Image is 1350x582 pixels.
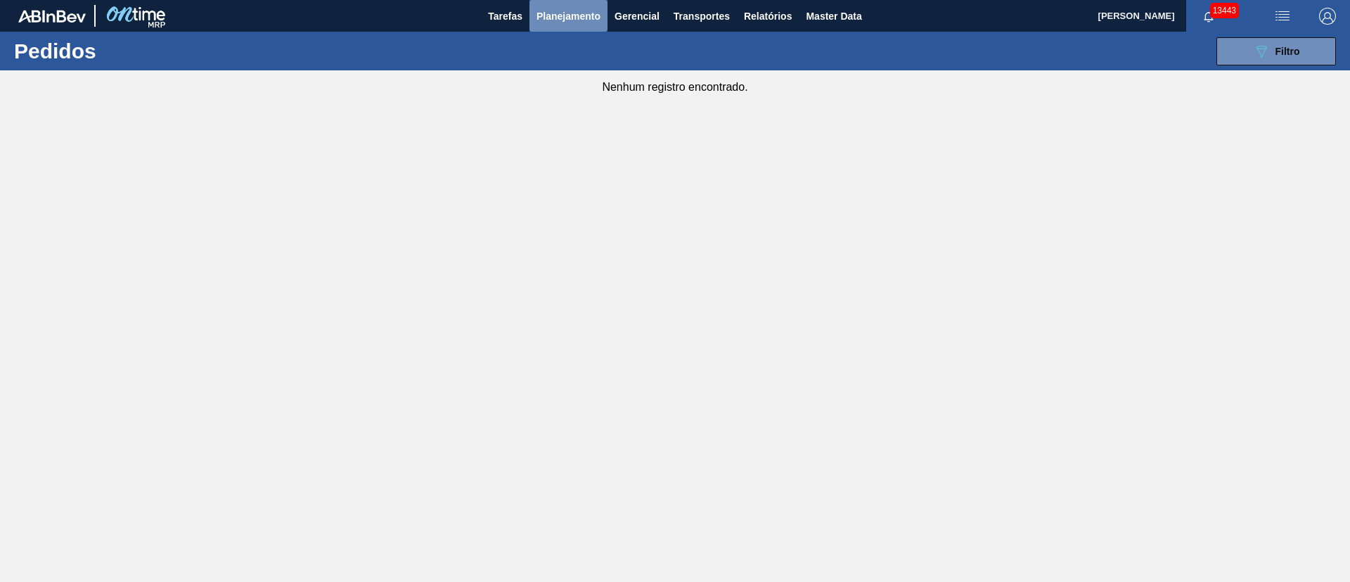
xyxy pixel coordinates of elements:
span: Master Data [806,8,861,25]
button: Filtro [1216,37,1336,65]
h1: Pedidos [14,43,224,59]
span: Planejamento [536,8,600,25]
img: TNhmsLtSVTkK8tSr43FrP2fwEKptu5GPRR3wAAAABJRU5ErkJggg== [18,10,86,23]
span: Transportes [674,8,730,25]
span: Relatórios [744,8,792,25]
span: Gerencial [615,8,660,25]
button: Notificações [1186,6,1231,26]
img: userActions [1274,8,1291,25]
span: Tarefas [488,8,522,25]
span: 13443 [1210,3,1239,18]
img: Logout [1319,8,1336,25]
span: Filtro [1275,46,1300,57]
